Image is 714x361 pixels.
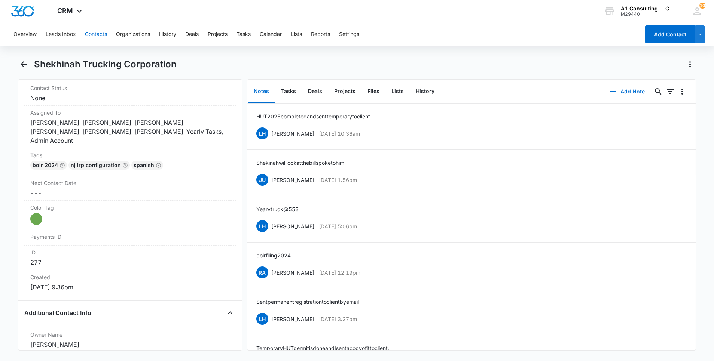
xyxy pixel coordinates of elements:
button: Back [18,58,30,70]
div: BOIR 2024 [30,161,67,170]
button: Actions [684,58,696,70]
button: Close [224,307,236,319]
div: [PERSON_NAME] [30,340,230,349]
p: HUT 2025 completed and sent temporary to client [256,112,370,120]
button: Add Note [602,83,652,101]
div: Contact StatusNone [24,81,236,106]
button: Search... [652,86,664,98]
p: [DATE] 10:36am [319,130,360,138]
p: Temporary HUT permit is done and I sent a copy of it to client. [256,344,389,352]
label: Owner Name [30,331,230,339]
button: Overflow Menu [676,86,688,98]
dd: --- [30,188,230,197]
button: Notes [248,80,275,103]
button: Calendar [260,22,282,46]
label: Tags [30,151,230,159]
button: Files [361,80,385,103]
button: Filters [664,86,676,98]
div: account name [621,6,669,12]
span: CRM [57,7,73,15]
div: Assigned To[PERSON_NAME], [PERSON_NAME], [PERSON_NAME], [PERSON_NAME], [PERSON_NAME], [PERSON_NAM... [24,106,236,148]
dd: 277 [30,258,230,267]
p: [DATE] 5:06pm [319,222,357,230]
div: Color Tag [24,201,236,228]
label: Next Contact Date [30,179,230,187]
dd: None [30,93,230,102]
button: Tasks [275,80,302,103]
div: NJ IRP CONFIGURATION [68,161,130,170]
button: Overview [13,22,37,46]
button: Tasks [237,22,251,46]
p: [PERSON_NAME] [271,315,314,323]
dt: ID [30,249,230,256]
button: Projects [328,80,361,103]
div: TagsBOIR 2024RemoveNJ IRP CONFIGURATIONRemoveSpanishRemove [24,148,236,176]
span: JU [256,174,268,186]
div: ID277 [24,246,236,270]
button: Remove [59,163,65,168]
p: [DATE] 3:27pm [319,315,357,323]
p: [PERSON_NAME] [271,269,314,277]
p: [DATE] 1:56pm [319,176,357,184]
label: Contact Status [30,84,230,92]
button: History [159,22,176,46]
button: Remove [156,163,161,168]
button: Lists [291,22,302,46]
button: Remove [122,163,128,168]
dd: [PERSON_NAME], [PERSON_NAME], [PERSON_NAME], [PERSON_NAME], [PERSON_NAME], [PERSON_NAME], Yearly ... [30,118,230,145]
button: Add Contact [645,25,695,43]
button: Deals [185,22,199,46]
div: Spanish [131,161,163,170]
p: Yearytruck@553 [256,205,299,213]
dt: Created [30,273,230,281]
div: Owner Name[PERSON_NAME] [24,328,236,352]
label: Assigned To [30,109,230,117]
button: History [410,80,440,103]
div: Next Contact Date--- [24,176,236,201]
p: [PERSON_NAME] [271,130,314,138]
button: Settings [339,22,359,46]
span: LH [256,313,268,325]
button: Organizations [116,22,150,46]
span: 10 [699,3,705,9]
button: Projects [208,22,228,46]
h4: Additional Contact Info [24,308,91,317]
div: Payments ID [24,228,236,246]
dt: Payments ID [30,233,80,241]
p: [PERSON_NAME] [271,222,314,230]
button: Contacts [85,22,107,46]
p: Sent permanent registration to client by email [256,298,359,306]
span: LH [256,127,268,139]
div: Created[DATE] 9:36pm [24,270,236,294]
h1: Shekhinah Trucking Corporation [34,59,177,70]
p: boir filing 2024 [256,252,291,259]
button: Reports [311,22,330,46]
span: LH [256,220,268,232]
button: Lists [385,80,410,103]
label: Color Tag [30,204,230,212]
p: Shekinah will look at the bill spoke to him [256,159,344,167]
div: notifications count [699,3,705,9]
span: RA [256,266,268,278]
p: [DATE] 12:19pm [319,269,360,277]
button: Leads Inbox [46,22,76,46]
button: Deals [302,80,328,103]
dd: [DATE] 9:36pm [30,283,230,291]
div: account id [621,12,669,17]
p: [PERSON_NAME] [271,176,314,184]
